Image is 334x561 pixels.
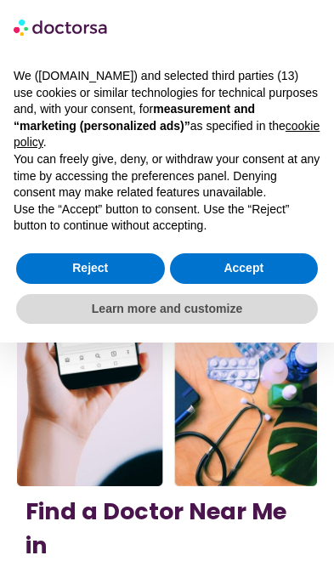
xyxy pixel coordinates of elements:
img: logo [14,14,109,41]
button: Learn more and customize [16,294,318,325]
p: You can freely give, deny, or withdraw your consent at any time by accessing the preferences pane... [14,151,320,201]
strong: measurement and “marketing (personalized ads)” [14,102,255,133]
button: Reject [16,253,165,284]
p: We ([DOMAIN_NAME]) and selected third parties (13) use cookies or similar technologies for techni... [14,68,320,151]
p: Use the “Accept” button to consent. Use the “Reject” button to continue without accepting. [14,201,320,235]
button: Accept [170,253,319,284]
